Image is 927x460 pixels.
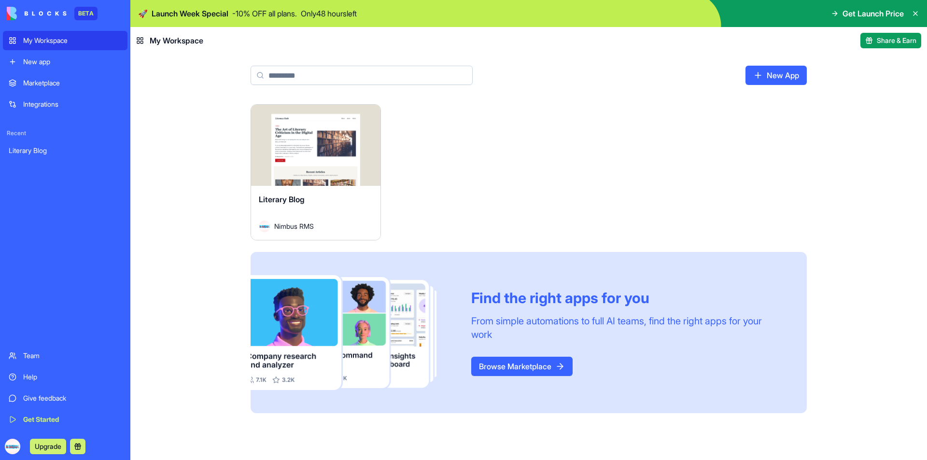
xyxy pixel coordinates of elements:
div: Find the right apps for you [471,289,784,307]
a: Give feedback [3,389,127,408]
button: Upgrade [30,439,66,454]
a: New App [745,66,807,85]
a: Marketplace [3,73,127,93]
p: Only 48 hours left [301,8,357,19]
div: BETA [74,7,98,20]
span: My Workspace [150,35,203,46]
img: ACg8ocJfzrL-7J9mPjmNA7qHtXYDWgFYBKWixkoDCDgNC6yHrgpSO1o=s96-c [5,439,20,454]
a: Team [3,346,127,365]
a: New app [3,52,127,71]
div: Give feedback [23,393,122,403]
div: Get Started [23,415,122,424]
span: 🚀 [138,8,148,19]
a: Literary Blog [3,141,127,160]
img: logo [7,7,67,20]
div: New app [23,57,122,67]
img: Avatar [259,221,270,232]
span: Share & Earn [877,36,916,45]
a: My Workspace [3,31,127,50]
a: Integrations [3,95,127,114]
div: Help [23,372,122,382]
a: BETA [7,7,98,20]
img: Frame_181_egmpey.png [251,275,456,390]
span: Literary Blog [259,195,305,204]
span: Launch Week Special [152,8,228,19]
a: Upgrade [30,441,66,451]
button: Share & Earn [860,33,921,48]
div: From simple automations to full AI teams, find the right apps for your work [471,314,784,341]
div: My Workspace [23,36,122,45]
div: Integrations [23,99,122,109]
a: Get Started [3,410,127,429]
div: Literary Blog [9,146,122,155]
a: Browse Marketplace [471,357,573,376]
div: Marketplace [23,78,122,88]
span: Get Launch Price [843,8,904,19]
span: Recent [3,129,127,137]
a: Help [3,367,127,387]
a: Literary BlogAvatarNimbus RMS [251,104,381,240]
p: - 10 % OFF all plans. [232,8,297,19]
span: Nimbus RMS [274,221,314,231]
div: Team [23,351,122,361]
